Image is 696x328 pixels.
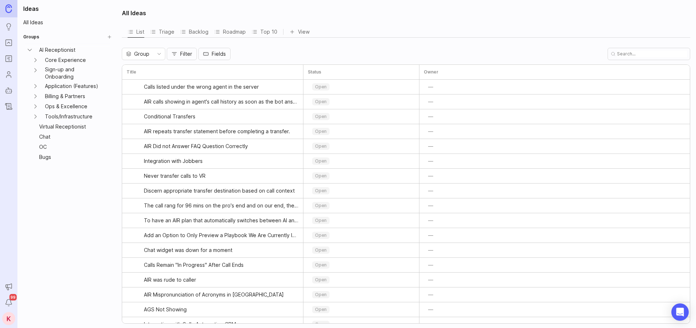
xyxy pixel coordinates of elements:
[428,143,433,150] span: —
[2,100,15,113] a: Changelog
[428,98,433,105] span: —
[122,9,146,17] h2: All Ideas
[104,32,115,42] button: Create Group
[428,83,433,91] span: —
[36,122,104,132] a: Virtual Receptionist
[214,27,246,37] div: Roadmap
[308,81,415,93] div: toggle menu
[289,27,310,37] button: View
[214,26,246,37] div: Roadmap
[144,213,299,228] a: To have an AIR plan that automatically switches between AI and human based on time of day or agen...
[428,232,433,239] span: —
[144,172,206,180] span: Never transfer calls to VR
[29,65,42,81] button: Sign-up and Onboarding expand
[428,306,433,313] span: —
[308,140,415,152] div: toggle menu
[308,69,321,75] h3: Status
[144,143,248,150] span: AIR Did not Answer FAQ Question Correctly
[144,287,299,302] a: AIR Mispronunciation of Acronyms in [GEOGRAPHIC_DATA]
[428,261,433,269] span: —
[315,99,327,105] p: open
[424,97,438,107] button: —
[144,291,284,298] span: AIR Mispronunciation of Acronyms in [GEOGRAPHIC_DATA]
[315,114,327,119] p: open
[308,244,415,256] div: toggle menu
[2,52,15,65] a: Roadmaps
[428,113,433,120] span: —
[144,184,299,198] a: Discern appropriate transfer destination based on call context
[144,247,232,254] span: Chat widget was down for a moment
[42,91,104,101] a: Billing & Partners
[2,68,15,81] a: Users
[424,186,438,196] button: —
[308,185,415,197] div: toggle menu
[167,48,197,60] button: Filter
[144,273,299,287] a: AIR was rude to caller
[144,258,299,272] a: Calls Remain "In Progress" After Call Ends
[2,312,15,325] button: K
[134,50,149,58] span: Group
[308,111,415,122] div: toggle menu
[315,262,327,268] p: open
[144,124,299,139] a: AIR repeats transfer statement before completing a transfer.
[424,112,438,122] button: —
[671,303,689,321] div: Open Intercom Messenger
[144,243,299,257] a: Chat widget was down for a moment
[42,112,104,122] a: Tools/Infrastructure
[315,143,327,149] p: open
[315,277,327,283] p: open
[308,96,415,108] div: toggle menu
[180,50,192,58] span: Filter
[150,26,174,37] button: Triage
[308,304,415,315] div: toggle menu
[36,132,104,142] a: Chat
[315,292,327,298] p: open
[29,91,42,101] button: Billing & Partners expand
[2,84,15,97] a: Autopilot
[308,274,415,286] div: toggle menu
[617,51,687,57] input: Search...
[42,65,104,81] a: Sign-up and Onboarding
[424,215,438,226] button: —
[212,50,226,58] span: Fields
[144,98,299,105] span: AIR calls showing in agent's call history as soon as the bot answers it.
[122,48,165,60] div: toggle menu
[180,26,208,37] div: Backlog
[42,55,104,65] a: Core Experience
[144,198,299,213] a: The call rang for 96 mins on the pro's end and on our end, the call lasted that long
[315,307,327,312] p: open
[315,321,327,327] p: open
[144,169,299,183] a: Never transfer calls to VR
[36,152,104,162] a: Bugs
[428,172,433,180] span: —
[308,259,415,271] div: toggle menu
[2,20,15,33] a: Ideas
[20,4,115,13] h1: Ideas
[36,142,104,152] a: OC
[23,45,36,55] button: AI Receptionist expand
[144,83,259,91] span: Calls listed under the wrong agent in the server
[144,261,244,269] span: Calls Remain "In Progress" After Call Ends
[144,306,187,313] span: AGS Not Showing
[144,139,299,154] a: AIR Did not Answer FAQ Question Correctly
[127,69,136,75] h3: Title
[128,26,144,37] button: List
[144,80,299,94] a: Calls listed under the wrong agent in the server
[315,203,327,209] p: open
[424,275,438,285] button: —
[315,84,327,90] p: open
[315,129,327,134] p: open
[428,321,433,328] span: —
[428,187,433,194] span: —
[144,228,299,243] a: Add an Option to Only Preview a Playbook We Are Currently In (without having to go through the wh...
[428,247,433,254] span: —
[23,34,39,40] h2: Groups
[5,4,12,13] img: Canny Home
[308,155,415,167] div: toggle menu
[428,202,433,209] span: —
[144,202,299,209] span: The call rang for 96 mins on the pro's end and on our end, the call lasted that long
[2,36,15,49] a: Portal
